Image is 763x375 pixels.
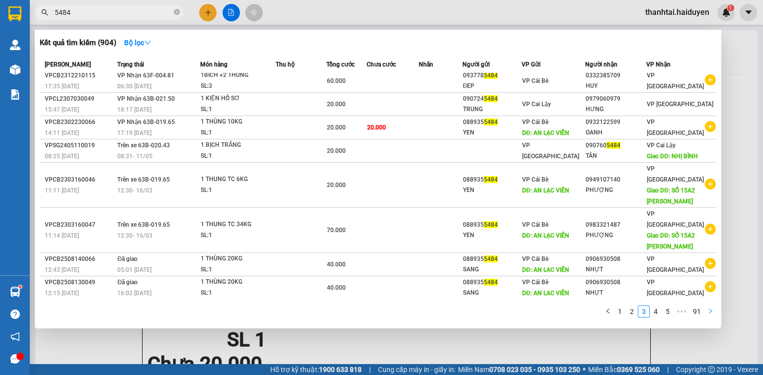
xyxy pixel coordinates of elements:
div: VPCB2303160046 [45,175,114,185]
div: SL: 1 [201,104,275,115]
div: 0983321487 [586,220,646,230]
div: VPCB2303160047 [45,220,114,230]
div: HUY [586,81,646,91]
li: Next Page [704,306,716,317]
span: VP Cai Lậy [522,101,551,108]
li: 4 [650,306,662,317]
div: OANH [586,127,646,138]
div: 0332385709 [586,70,646,81]
div: YEN [463,127,521,138]
span: Đã giao [117,255,138,262]
span: 20.000 [367,124,386,131]
span: DĐ: AN LẠC VIÊN [522,232,569,239]
div: VPCB2302230066 [45,117,114,127]
span: VP [GEOGRAPHIC_DATA] [647,101,713,108]
div: ĐEP [463,81,521,91]
span: Món hàng [200,61,228,68]
div: SL: 1 [201,288,275,299]
strong: Bộ lọc [124,39,151,47]
span: DĐ: AN LAC VIÊN [522,290,569,297]
div: YEN [463,185,521,195]
div: 0932122599 [586,117,646,127]
div: 088935 [463,117,521,127]
span: VP Cai Lậy [647,142,676,149]
span: 16:02 [DATE] [117,290,152,297]
span: 60.000 [327,77,346,84]
span: Thu hộ [276,61,295,68]
div: VPCB2508130049 [45,277,114,288]
span: VP Nhận 63B-019.65 [117,119,175,125]
span: plus-circle [705,281,716,292]
span: 5484 [607,142,620,149]
span: Giao DĐ: NHỊ BÌNH [647,153,698,160]
span: 08:31 - 11/05 [117,153,153,160]
span: 15:47 [DATE] [45,106,79,113]
span: 08:25 [DATE] [45,153,79,160]
div: NHỰT [586,264,646,275]
span: VP Gửi [522,61,540,68]
span: message [10,354,20,364]
div: SL: 1 [201,230,275,241]
span: VP Cái Bè [522,77,548,84]
div: VPCB2312210115 [45,70,114,81]
div: 088935 [463,220,521,230]
span: Trên xe 63B-019.65 [117,176,170,183]
div: 0979060979 [586,94,646,104]
span: VP Nhận 63F-004.81 [117,72,174,79]
span: VP [GEOGRAPHIC_DATA] [647,255,704,273]
span: VP Cái Bè [522,255,548,262]
li: 5 [662,306,674,317]
div: 1 THUNG TC 34KG [201,219,275,230]
input: Tìm tên, số ĐT hoặc mã đơn [55,7,172,18]
div: 1 BỊCH TRẮNG [201,140,275,151]
div: SANG [463,264,521,275]
span: 5484 [484,72,498,79]
span: 5484 [484,119,498,125]
span: VP Nhận [646,61,671,68]
span: 70.000 [327,227,346,234]
sup: 1 [19,285,22,288]
span: 05:01 [DATE] [117,266,152,273]
li: 3 [638,306,650,317]
span: DĐ: AN LẠC VIÊN [522,129,569,136]
h3: Kết quả tìm kiếm ( 904 ) [40,38,116,48]
span: 5484 [484,255,498,262]
span: plus-circle [705,121,716,132]
a: 1 [614,306,625,317]
span: 20.000 [327,147,346,154]
span: right [707,308,713,314]
div: 093778 [463,70,521,81]
div: VPCL2307030049 [45,94,114,104]
span: VP Cái Bè [522,176,548,183]
img: solution-icon [10,89,20,100]
span: 12:15 [DATE] [45,290,79,297]
div: SL: 1 [201,185,275,196]
span: 11:11 [DATE] [45,187,79,194]
span: 5484 [484,176,498,183]
div: SANG [463,288,521,298]
h1: Lấy dọc đường [67,29,200,49]
div: SL: 3 [201,81,275,92]
span: Giao DĐ: SỐ 15A2 [PERSON_NAME] [647,187,695,205]
div: 0906930508 [586,277,646,288]
span: notification [10,332,20,341]
h2: TÁM VUI [67,49,135,76]
span: VP [GEOGRAPHIC_DATA] [522,142,579,160]
span: left [605,308,611,314]
div: SL: 1 [201,127,275,138]
span: plus-circle [705,224,716,235]
div: 1 THÙNG 10KG [201,117,275,127]
span: close-circle [174,8,180,17]
li: 1 [614,306,626,317]
span: Trên xe 63B-019.65 [117,221,170,228]
span: 12:43 [DATE] [45,266,79,273]
span: down [144,39,151,46]
span: 20.000 [327,124,346,131]
span: Chưa cước [367,61,396,68]
img: warehouse-icon [10,287,20,297]
span: 17:19 [DATE] [117,129,152,136]
div: NHỰT [586,288,646,298]
button: left [602,306,614,317]
span: Đã giao [117,279,138,286]
li: Previous Page [602,306,614,317]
